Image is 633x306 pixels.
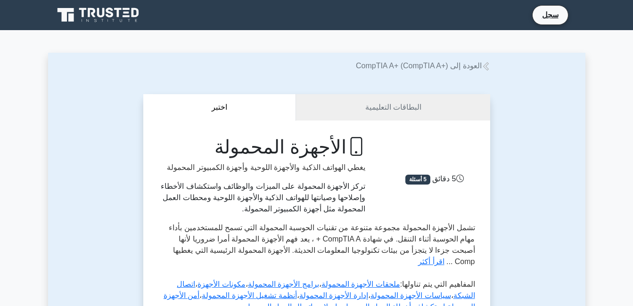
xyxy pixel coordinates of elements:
a: أنظمة تشغيل الأجهزة المحمولة [202,291,296,299]
span: تشمل الأجهزة المحمولة مجموعة متنوعة من تقنيات الحوسبة المحمولة التي تسمح للمستخدمين بأداء مهام ال... [169,224,475,266]
a: العودة إلى CompTIA A+ (CompTIA A+) [356,62,490,70]
a: برامج الأجهزة المحمولة [248,280,319,288]
a: البطاقات التعليمية [296,94,490,121]
a: ملحقات الأجهزة المحمولة [321,280,400,288]
p: يغطي الهواتف الذكية والأجهزة اللوحية وأجهزة الكمبيوتر المحمولة [158,162,366,173]
a: إدارة الأجهزة المحمولة [299,291,368,299]
button: اختبر [143,94,296,121]
a: اتصال الشبكة [177,280,475,299]
a: مكونات الأجهزة [197,280,245,288]
div: تركز الأجهزة المحمولة على الميزات والوظائف واستكشاف الأخطاء وإصلاحها وصيانتها للهواتف الذكية والأ... [158,181,366,215]
font: الأجهزة المحمولة [214,137,346,157]
span: 5 أسئلة [405,175,430,184]
a: سجل [536,9,564,21]
button: اقرأ أكثر [418,256,444,267]
span: 5 دقائق [432,175,467,183]
a: سياسات الأجهزة المحمولة [370,291,451,299]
